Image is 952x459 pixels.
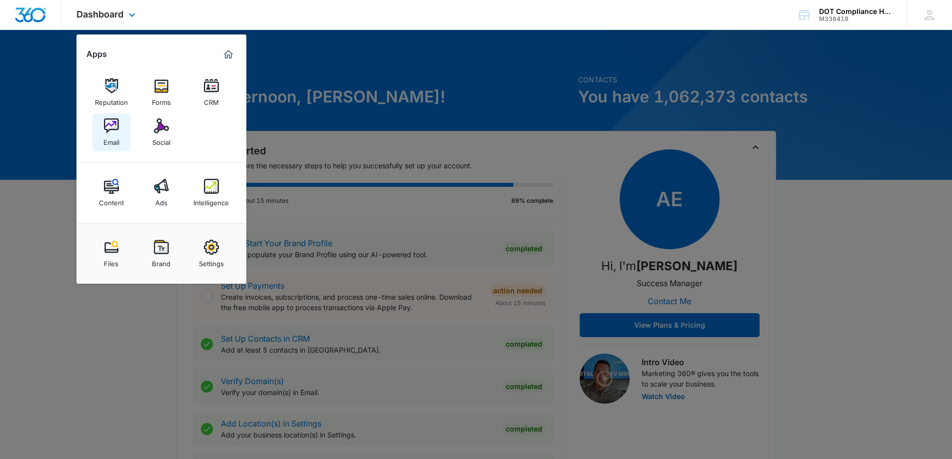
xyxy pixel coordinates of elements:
[192,73,230,111] a: CRM
[142,174,180,212] a: Ads
[220,46,236,62] a: Marketing 360® Dashboard
[819,15,892,22] div: account id
[152,93,171,106] div: Forms
[103,133,119,146] div: Email
[192,235,230,273] a: Settings
[92,235,130,273] a: Files
[99,194,124,207] div: Content
[192,174,230,212] a: Intelligence
[152,255,170,268] div: Brand
[193,194,229,207] div: Intelligence
[152,133,170,146] div: Social
[86,49,107,59] h2: Apps
[92,73,130,111] a: Reputation
[92,174,130,212] a: Content
[155,194,167,207] div: Ads
[199,255,224,268] div: Settings
[95,93,128,106] div: Reputation
[76,9,123,19] span: Dashboard
[92,113,130,151] a: Email
[142,235,180,273] a: Brand
[204,93,219,106] div: CRM
[142,113,180,151] a: Social
[104,255,118,268] div: Files
[819,7,892,15] div: account name
[142,73,180,111] a: Forms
